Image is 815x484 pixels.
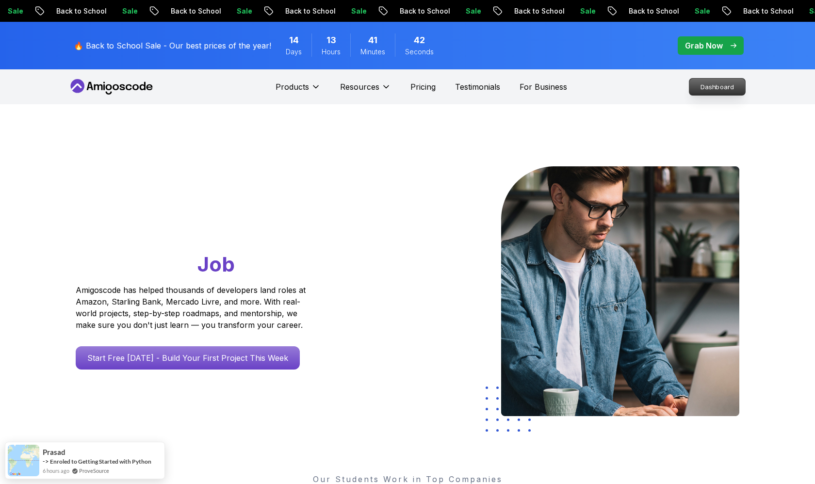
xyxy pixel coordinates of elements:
[342,6,373,16] p: Sale
[276,81,309,93] p: Products
[360,47,385,57] span: Minutes
[50,458,151,465] a: Enroled to Getting Started with Python
[47,6,113,16] p: Back to School
[286,47,302,57] span: Days
[455,81,500,93] a: Testimonials
[322,47,341,57] span: Hours
[76,346,300,370] a: Start Free [DATE] - Build Your First Project This Week
[685,6,717,16] p: Sale
[8,445,39,476] img: provesource social proof notification image
[276,81,321,100] button: Products
[76,284,309,331] p: Amigoscode has helped thousands of developers land roles at Amazon, Starling Bank, Mercado Livre,...
[734,6,800,16] p: Back to School
[340,81,391,100] button: Resources
[405,47,434,57] span: Seconds
[685,40,723,51] p: Grab Now
[520,81,567,93] a: For Business
[326,33,336,47] span: 13 Hours
[76,166,343,278] h1: Go From Learning to Hired: Master Java, Spring Boot & Cloud Skills That Get You the
[571,6,602,16] p: Sale
[43,448,65,456] span: Prasad
[689,79,745,95] p: Dashboard
[410,81,436,93] a: Pricing
[162,6,228,16] p: Back to School
[501,166,739,416] img: hero
[276,6,342,16] p: Back to School
[456,6,488,16] p: Sale
[340,81,379,93] p: Resources
[368,33,377,47] span: 41 Minutes
[391,6,456,16] p: Back to School
[414,33,425,47] span: 42 Seconds
[289,33,299,47] span: 14 Days
[197,252,235,276] span: Job
[113,6,144,16] p: Sale
[505,6,571,16] p: Back to School
[619,6,685,16] p: Back to School
[228,6,259,16] p: Sale
[43,457,49,465] span: ->
[43,467,69,475] span: 6 hours ago
[74,40,271,51] p: 🔥 Back to School Sale - Our best prices of the year!
[79,467,109,475] a: ProveSource
[689,78,746,96] a: Dashboard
